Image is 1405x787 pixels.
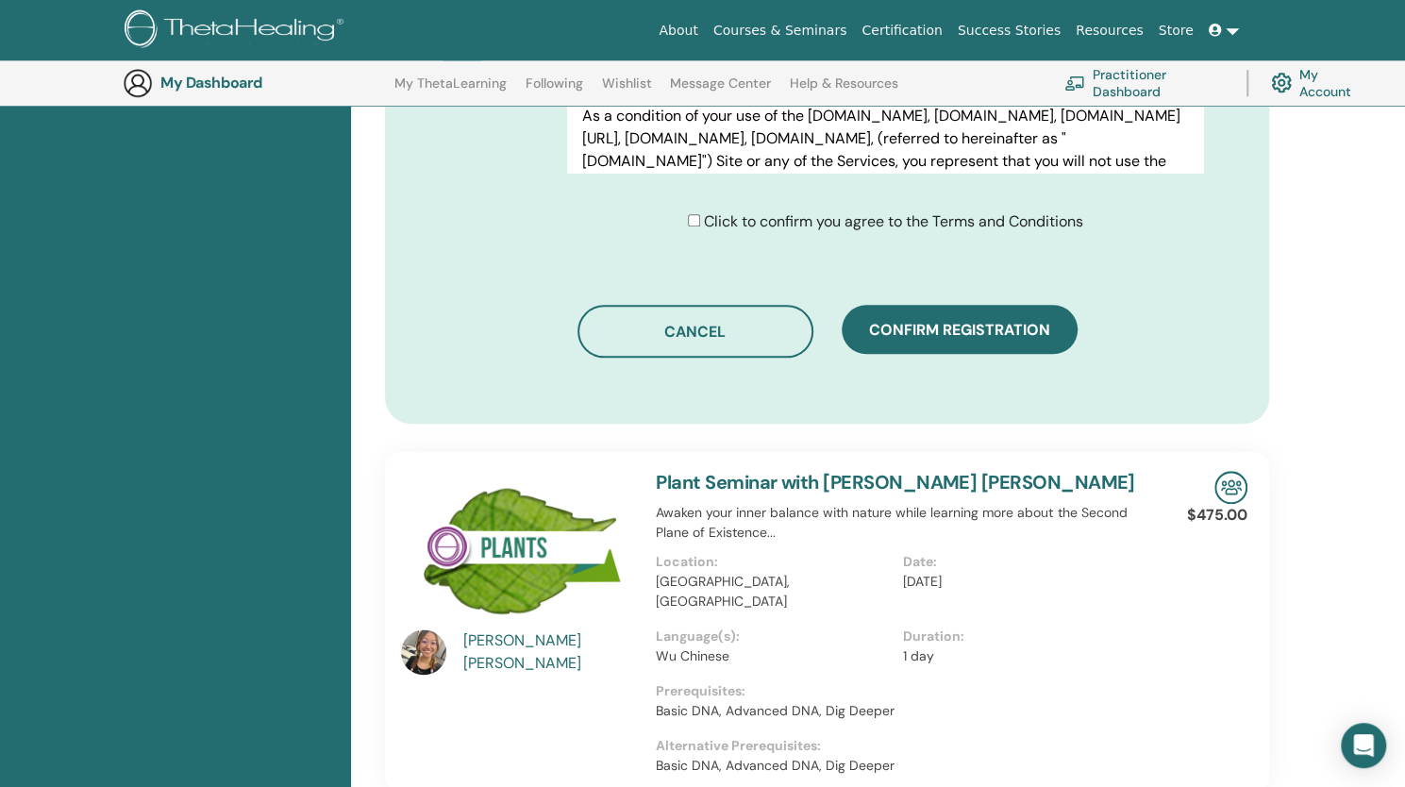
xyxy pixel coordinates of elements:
p: 1 day [903,646,1138,666]
img: Plant Seminar [401,471,633,634]
p: Awaken your inner balance with nature while learning more about the Second Plane of Existence... [656,503,1149,543]
a: Certification [854,13,949,48]
a: Resources [1068,13,1151,48]
a: Plant Seminar with [PERSON_NAME] [PERSON_NAME] [656,470,1134,494]
div: Open Intercom Messenger [1341,723,1386,768]
p: Location: [656,552,891,572]
button: Confirm registration [842,305,1078,354]
p: Alternative Prerequisites: [656,736,1149,756]
p: Basic DNA, Advanced DNA, Dig Deeper [656,756,1149,776]
a: Courses & Seminars [706,13,855,48]
a: Success Stories [950,13,1068,48]
a: About [651,13,705,48]
p: Date: [903,552,1138,572]
a: My Account [1271,62,1366,104]
button: Cancel [577,305,813,358]
img: chalkboard-teacher.svg [1064,75,1085,91]
p: Language(s): [656,627,891,646]
a: My ThetaLearning [394,75,507,106]
p: [GEOGRAPHIC_DATA], [GEOGRAPHIC_DATA] [656,572,891,611]
span: Click to confirm you agree to the Terms and Conditions [704,211,1083,231]
p: Wu Chinese [656,646,891,666]
span: Cancel [664,322,726,342]
h3: My Dashboard [160,74,349,92]
p: Duration: [903,627,1138,646]
a: Message Center [670,75,771,106]
img: default.jpg [401,629,446,675]
p: Basic DNA, Advanced DNA, Dig Deeper [656,701,1149,721]
p: As a condition of your use of the [DOMAIN_NAME], [DOMAIN_NAME], [DOMAIN_NAME][URL], [DOMAIN_NAME]... [582,105,1188,218]
img: cog.svg [1271,68,1292,97]
span: Confirm registration [869,320,1050,340]
p: [DATE] [903,572,1138,592]
img: generic-user-icon.jpg [123,68,153,98]
p: $475.00 [1187,504,1247,527]
a: Help & Resources [790,75,898,106]
a: Practitioner Dashboard [1064,62,1224,104]
p: Prerequisites: [656,681,1149,701]
a: Wishlist [602,75,652,106]
img: logo.png [125,9,350,52]
a: Following [526,75,583,106]
img: In-Person Seminar [1214,471,1247,504]
a: [PERSON_NAME] [PERSON_NAME] [463,629,638,675]
a: Store [1151,13,1201,48]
